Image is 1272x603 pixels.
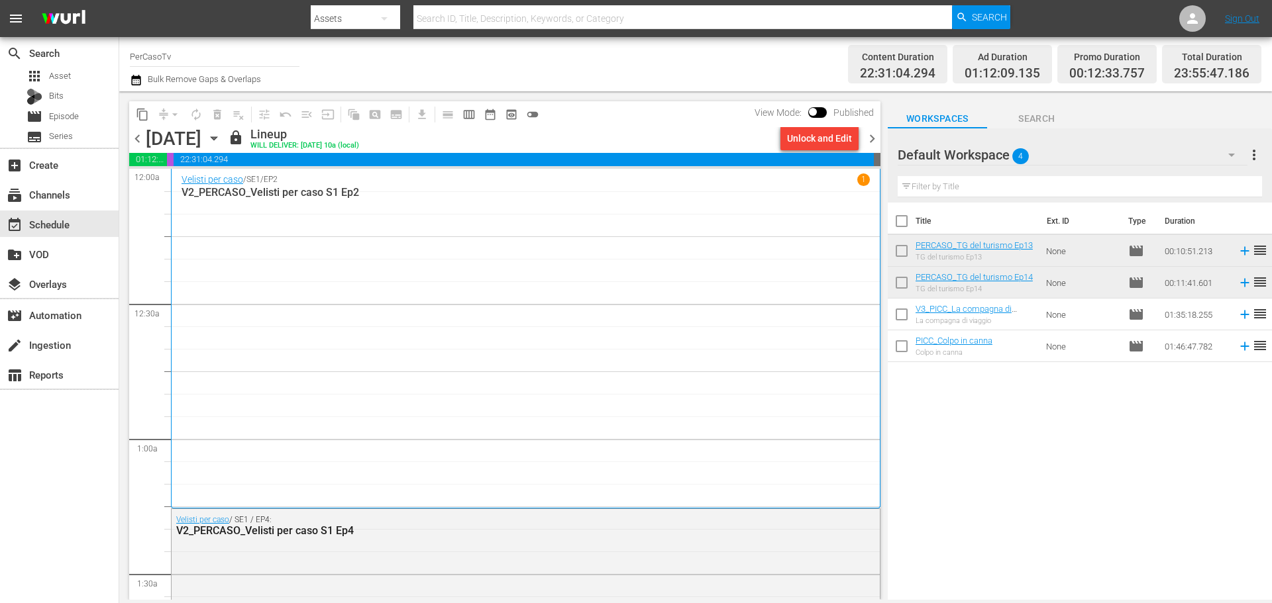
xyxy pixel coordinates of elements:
span: 24 hours Lineup View is OFF [522,104,543,125]
span: Episode [1128,243,1144,259]
span: Remove Gaps & Overlaps [153,104,185,125]
td: None [1041,267,1123,299]
svg: Add to Schedule [1238,244,1252,258]
span: 22:31:04.294 [860,66,935,81]
a: Sign Out [1225,13,1259,24]
div: Default Workspace [898,136,1247,173]
span: Channels [7,187,23,203]
th: Type [1120,203,1157,240]
div: TG del turismo Ep13 [916,253,1033,261]
span: Series [49,130,73,143]
span: preview_outlined [505,108,518,121]
p: SE1 / [246,175,264,184]
button: Unlock and Edit [780,126,859,150]
svg: Add to Schedule [1238,275,1252,290]
th: Title [916,203,1039,240]
td: 01:35:18.255 [1159,299,1232,330]
div: V2_PERCASO_Velisti per caso S1 Ep4 [176,524,803,537]
span: date_range_outlined [484,108,497,121]
span: View Mode: [748,107,808,118]
span: Revert to Primary Episode [275,104,296,125]
a: PICC_Colpo in canna [916,336,992,346]
p: V2_PERCASO_Velisti per caso S1 Ep2 [182,186,870,199]
span: Workspaces [888,111,987,127]
span: reorder [1252,242,1268,258]
p: 1 [861,175,866,184]
div: Lineup [250,127,359,142]
div: Content Duration [860,48,935,66]
span: Overlays [7,277,23,293]
span: Episode [1128,338,1144,354]
button: Search [952,5,1010,29]
td: 00:10:51.213 [1159,235,1232,267]
span: Asset [49,70,71,83]
span: Month Calendar View [480,104,501,125]
p: EP2 [264,175,278,184]
span: Episode [1128,306,1144,322]
span: 01:12:09.135 [129,153,167,166]
span: toggle_off [526,108,539,121]
span: Create [7,158,23,173]
span: Search [972,5,1007,29]
span: 22:31:04.294 [174,153,874,166]
div: Unlock and Edit [787,126,852,150]
span: menu [8,11,24,26]
div: Total Duration [1174,48,1249,66]
button: more_vert [1246,139,1262,171]
span: chevron_right [864,130,880,147]
span: Episode [1128,275,1144,291]
span: reorder [1252,338,1268,353]
span: more_vert [1246,147,1262,163]
p: / [243,175,246,184]
span: Series [26,129,42,145]
span: 00:12:33.757 [1069,66,1145,81]
span: 00:12:33.757 [167,153,174,166]
span: Select an event to delete [207,104,228,125]
span: calendar_view_week_outlined [462,108,476,121]
span: lock [228,130,244,146]
span: Asset [26,68,42,84]
span: Search [987,111,1086,127]
span: VOD [7,247,23,263]
span: Toggle to switch from Published to Draft view. [808,107,818,116]
span: chevron_left [129,130,146,147]
div: / SE1 / EP4: [176,515,803,537]
span: Search [7,46,23,62]
td: 01:46:47.782 [1159,330,1232,362]
a: PERCASO_TG del turismo Ep14 [916,272,1033,282]
span: content_copy [136,108,149,121]
span: Download as CSV [407,101,433,127]
th: Duration [1157,203,1236,240]
span: Schedule [7,217,23,233]
span: Customize Events [249,101,275,127]
span: Episode [49,110,79,123]
div: Ad Duration [965,48,1040,66]
td: 00:11:41.601 [1159,267,1232,299]
span: View Backup [501,104,522,125]
span: Bits [49,89,64,103]
a: Velisti per caso [176,515,229,524]
span: Create Series Block [386,104,407,125]
svg: Add to Schedule [1238,339,1252,353]
div: [DATE] [146,128,201,150]
div: WILL DELIVER: [DATE] 10a (local) [250,142,359,150]
div: Bits [26,89,42,105]
span: Bulk Remove Gaps & Overlaps [146,74,261,84]
span: 23:55:47.186 [1174,66,1249,81]
a: Velisti per caso [182,174,243,185]
span: Day Calendar View [433,101,458,127]
span: Refresh All Search Blocks [339,101,364,127]
span: 01:12:09.135 [965,66,1040,81]
div: La compagna di viaggio [916,316,1035,325]
span: 00:04:12.814 [874,153,880,166]
a: V3_PICC_La compagna di viaggio [916,304,1017,324]
span: Reports [7,367,23,383]
span: 4 [1012,142,1029,170]
td: None [1041,235,1123,267]
td: None [1041,299,1123,330]
a: PERCASO_TG del turismo Ep13 [916,240,1033,250]
span: Update Metadata from Key Asset [317,104,339,125]
div: Promo Duration [1069,48,1145,66]
span: Published [827,107,880,118]
span: Fill episodes with ad slates [296,104,317,125]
